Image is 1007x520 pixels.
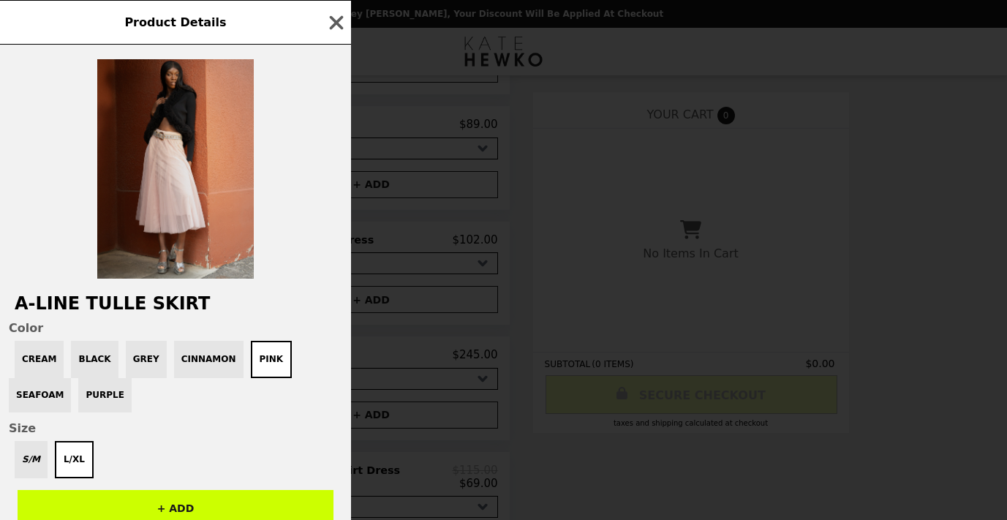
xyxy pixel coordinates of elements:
span: Size [9,421,342,435]
button: Pink [251,341,293,378]
span: Color [9,321,342,335]
span: Product Details [124,15,226,29]
button: L/XL [55,441,94,478]
img: Pink / L/XL [97,59,254,279]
